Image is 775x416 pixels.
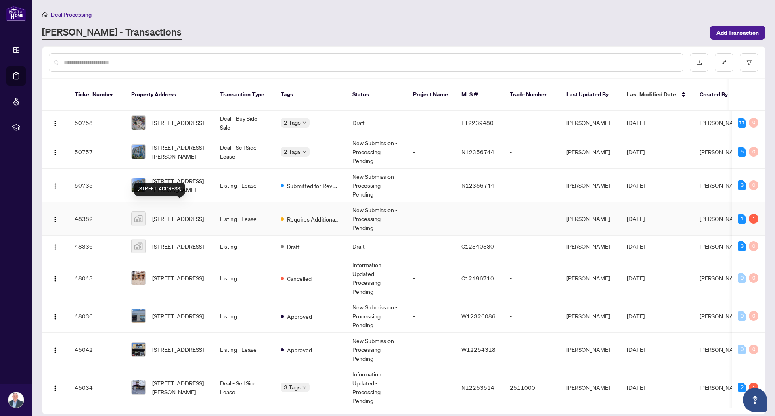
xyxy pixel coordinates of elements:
[696,60,702,65] span: download
[738,383,746,392] div: 2
[152,176,207,194] span: [STREET_ADDRESS][PERSON_NAME]
[49,381,62,394] button: Logo
[51,11,92,18] span: Deal Processing
[503,79,560,111] th: Trade Number
[134,183,185,196] div: [STREET_ADDRESS]
[461,119,494,126] span: E12239480
[132,343,145,356] img: thumbnail-img
[49,179,62,192] button: Logo
[749,345,758,354] div: 0
[152,118,204,127] span: [STREET_ADDRESS]
[346,299,406,333] td: New Submission - Processing Pending
[302,121,306,125] span: down
[560,236,620,257] td: [PERSON_NAME]
[214,135,274,169] td: Deal - Sell Side Lease
[346,169,406,202] td: New Submission - Processing Pending
[132,239,145,253] img: thumbnail-img
[346,366,406,409] td: Information Updated - Processing Pending
[503,299,560,333] td: -
[49,272,62,284] button: Logo
[214,257,274,299] td: Listing
[406,236,455,257] td: -
[715,53,733,72] button: edit
[627,242,645,250] span: [DATE]
[738,241,746,251] div: 3
[406,333,455,366] td: -
[690,53,708,72] button: download
[738,147,746,157] div: 5
[346,135,406,169] td: New Submission - Processing Pending
[461,384,494,391] span: N12253514
[738,273,746,283] div: 0
[406,299,455,333] td: -
[740,53,758,72] button: filter
[346,111,406,135] td: Draft
[560,135,620,169] td: [PERSON_NAME]
[214,333,274,366] td: Listing - Lease
[627,90,676,99] span: Last Modified Date
[406,135,455,169] td: -
[68,236,125,257] td: 48336
[346,202,406,236] td: New Submission - Processing Pending
[214,202,274,236] td: Listing - Lease
[455,79,503,111] th: MLS #
[346,333,406,366] td: New Submission - Processing Pending
[49,116,62,129] button: Logo
[749,311,758,321] div: 0
[710,26,765,40] button: Add Transaction
[503,111,560,135] td: -
[461,274,494,282] span: C12196710
[743,388,767,412] button: Open asap
[214,111,274,135] td: Deal - Buy Side Sale
[152,311,204,320] span: [STREET_ADDRESS]
[8,392,24,408] img: Profile Icon
[302,150,306,154] span: down
[560,169,620,202] td: [PERSON_NAME]
[738,345,746,354] div: 0
[503,366,560,409] td: 2511000
[627,274,645,282] span: [DATE]
[503,333,560,366] td: -
[49,343,62,356] button: Logo
[406,169,455,202] td: -
[287,181,339,190] span: Submitted for Review
[132,145,145,159] img: thumbnail-img
[52,149,59,156] img: Logo
[560,333,620,366] td: [PERSON_NAME]
[738,118,746,128] div: 11
[627,148,645,155] span: [DATE]
[627,182,645,189] span: [DATE]
[700,182,743,189] span: [PERSON_NAME]
[52,276,59,282] img: Logo
[749,147,758,157] div: 0
[700,346,743,353] span: [PERSON_NAME]
[503,169,560,202] td: -
[461,312,496,320] span: W12326086
[461,346,496,353] span: W12254318
[406,366,455,409] td: -
[503,135,560,169] td: -
[560,257,620,299] td: [PERSON_NAME]
[503,202,560,236] td: -
[68,366,125,409] td: 45034
[125,79,214,111] th: Property Address
[152,345,204,354] span: [STREET_ADDRESS]
[68,299,125,333] td: 48036
[42,12,48,17] span: home
[738,311,746,321] div: 0
[214,299,274,333] td: Listing
[700,274,743,282] span: [PERSON_NAME]
[68,202,125,236] td: 48382
[152,378,207,396] span: [STREET_ADDRESS][PERSON_NAME]
[132,116,145,130] img: thumbnail-img
[287,312,312,321] span: Approved
[560,299,620,333] td: [PERSON_NAME]
[461,242,494,250] span: C12340330
[346,257,406,299] td: Information Updated - Processing Pending
[627,346,645,353] span: [DATE]
[716,26,759,39] span: Add Transaction
[700,215,743,222] span: [PERSON_NAME]
[68,169,125,202] td: 50735
[749,383,758,392] div: 1
[700,148,743,155] span: [PERSON_NAME]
